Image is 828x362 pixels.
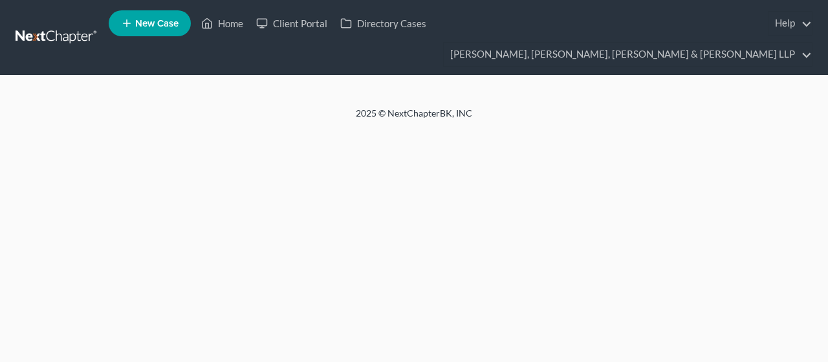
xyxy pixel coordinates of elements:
[444,43,812,66] a: [PERSON_NAME], [PERSON_NAME], [PERSON_NAME] & [PERSON_NAME] LLP
[109,10,191,36] new-legal-case-button: New Case
[45,107,783,130] div: 2025 © NextChapterBK, INC
[250,12,334,35] a: Client Portal
[195,12,250,35] a: Home
[768,12,812,35] a: Help
[334,12,433,35] a: Directory Cases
